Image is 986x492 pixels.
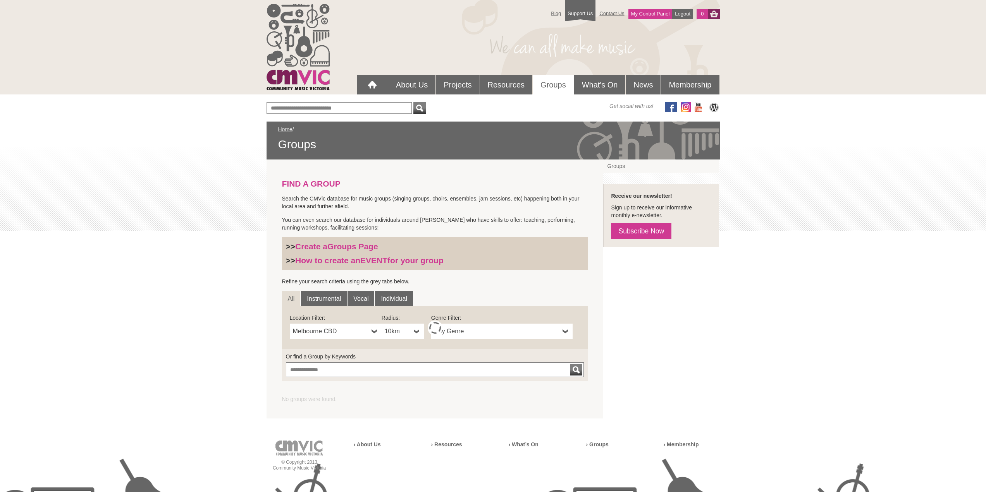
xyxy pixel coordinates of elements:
img: CMVic Blog [708,102,720,112]
a: Blog [547,7,565,20]
p: You can even search our database for individuals around [PERSON_NAME] who have skills to offer: t... [282,216,588,231]
strong: FIND A GROUP [282,179,341,188]
h3: >> [286,255,584,266]
a: Vocal [348,291,374,307]
a: Contact Us [595,7,628,20]
a: Individual [375,291,413,307]
a: Instrumental [301,291,347,307]
span: Groups [278,137,708,152]
a: All [282,291,301,307]
span: Melbourne CBD [293,327,368,336]
a: How to create anEVENTfor your group [295,256,444,265]
label: Location Filter: [290,314,382,322]
div: / [278,125,708,152]
p: © Copyright 2013 Community Music Victoria [267,459,332,471]
strong: Groups Page [327,242,378,251]
span: 10km [385,327,411,336]
a: › About Us [354,441,381,447]
label: Or find a Group by Keywords [286,353,584,360]
p: Sign up to receive our informative monthly e-newsletter. [611,204,711,219]
p: Refine your search criteria using the grey tabs below. [282,278,588,285]
a: Projects [436,75,479,94]
a: › Resources [431,441,462,447]
a: Melbourne CBD [290,324,382,339]
a: Membership [661,75,719,94]
img: cmvic_logo.png [267,4,330,90]
a: Any Genre [431,324,573,339]
ul: No groups were found. [282,395,588,403]
a: › Groups [586,441,609,447]
h3: >> [286,242,584,252]
p: Search the CMVic database for music groups (singing groups, choirs, ensembles, jam sessions, etc)... [282,195,588,210]
img: cmvic-logo-footer.png [275,441,323,456]
a: Resources [480,75,533,94]
span: Get social with us! [609,102,654,110]
a: 10km [382,324,424,339]
a: Groups [533,75,574,94]
label: Radius: [382,314,424,322]
img: icon-instagram.png [681,102,691,112]
a: News [626,75,661,94]
a: Logout [672,9,693,19]
span: Any Genre [434,327,559,336]
a: Home [278,126,293,132]
a: My Control Panel [628,9,673,19]
strong: EVENT [360,256,387,265]
a: 0 [697,9,708,19]
a: › What’s On [509,441,539,447]
a: What's On [574,75,626,94]
label: Genre Filter: [431,314,573,322]
a: About Us [388,75,435,94]
strong: Receive our newsletter! [611,193,672,199]
a: › Membership [664,441,699,447]
a: Groups [603,159,719,173]
a: Subscribe Now [611,223,671,239]
a: Create aGroups Page [295,242,378,251]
